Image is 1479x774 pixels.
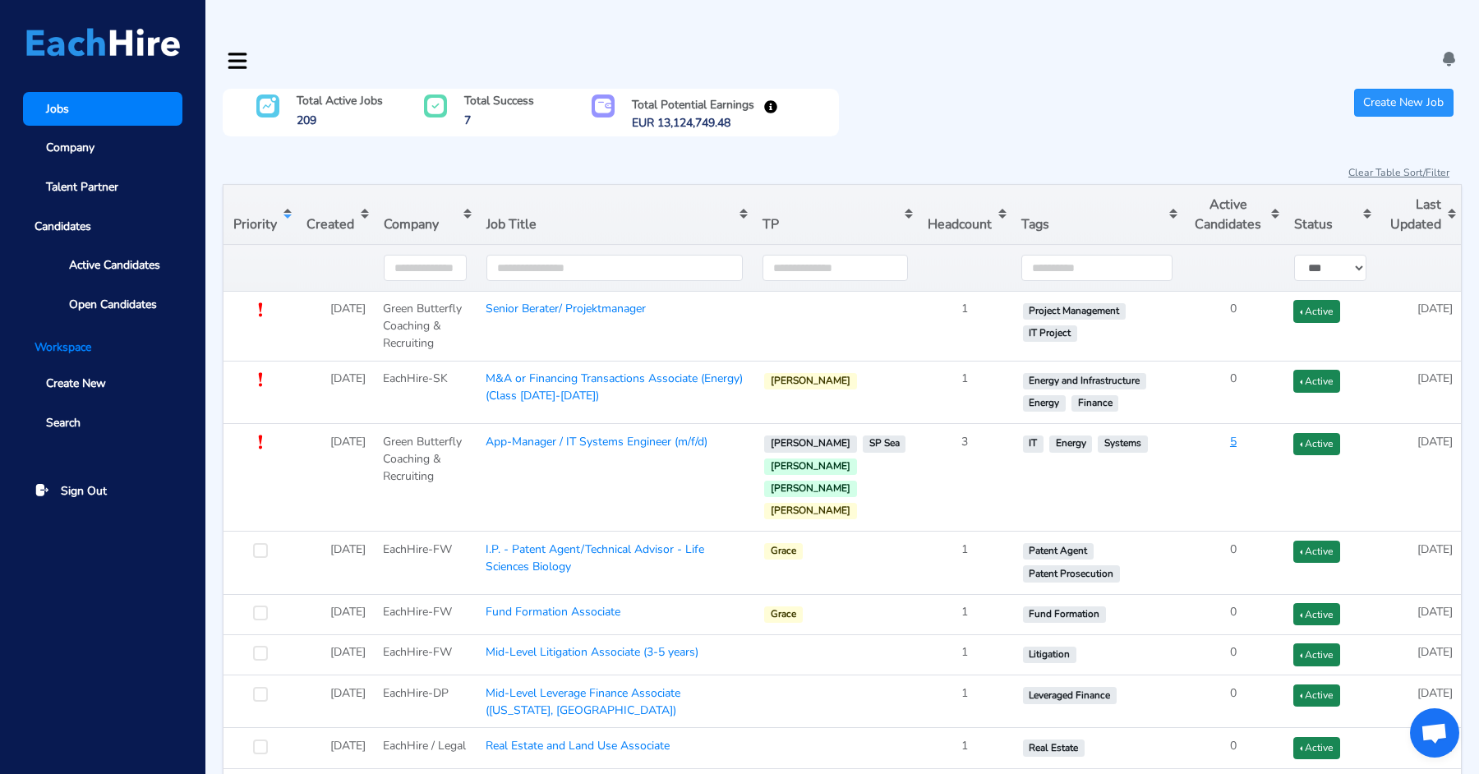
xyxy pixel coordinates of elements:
span: EachHire-FW [383,644,452,660]
span: [DATE] [330,644,366,660]
span: Open Candidates [69,296,157,313]
button: Active [1293,433,1340,455]
a: Fund Formation Associate [486,604,620,620]
span: Grace [764,606,802,623]
a: Senior Berater/ Projektmanager [486,301,646,316]
span: EachHire-FW [383,604,452,620]
span: Candidates [23,210,182,243]
button: Active [1293,370,1340,392]
span: 1 [961,301,968,316]
span: SP Sea [863,435,905,452]
a: Open Candidates [46,288,182,321]
span: [DATE] [1417,644,1453,660]
span: 1 [961,604,968,620]
span: Fund Formation [1023,606,1106,623]
span: EachHire-SK [383,371,448,386]
h6: 7 [464,114,553,128]
span: 1 [961,541,968,557]
img: Logo [26,28,180,57]
button: Active [1293,300,1340,322]
span: Grace [764,543,802,560]
span: [PERSON_NAME] [764,503,856,519]
button: Active [1293,737,1340,759]
span: [DATE] [1417,604,1453,620]
span: Energy [1023,395,1066,412]
span: 0 [1230,604,1237,620]
span: IT [1023,435,1044,452]
span: [DATE] [1417,541,1453,557]
a: Company [23,131,182,165]
a: 5 [1230,434,1237,449]
span: IT Project [1023,325,1077,342]
li: Workspace [23,339,182,356]
span: Jobs [46,100,69,117]
h6: Total Success [464,94,553,108]
span: 1 [961,371,968,386]
a: Real Estate and Land Use Associate [486,738,670,753]
span: Project Management [1023,303,1126,320]
span: [DATE] [1417,434,1453,449]
h6: EUR 13,124,749.48 [632,117,790,131]
span: EachHire / Legal [383,738,466,753]
button: Active [1293,684,1340,707]
span: Finance [1071,395,1118,412]
span: Create New [46,375,106,392]
span: Talent Partner [46,178,118,196]
span: EachHire-DP [383,685,449,701]
a: Search [23,406,182,440]
span: [PERSON_NAME] [764,435,856,452]
a: Talent Partner [23,170,182,204]
span: EachHire-FW [383,541,452,557]
button: Active [1293,541,1340,563]
span: 0 [1230,738,1237,753]
a: Active Candidates [46,248,182,282]
span: 1 [961,644,968,660]
a: M&A or Financing Transactions Associate (Energy) (Class [DATE]-[DATE]) [486,371,743,403]
a: Mid-Level Litigation Associate (3-5 years) [486,644,698,660]
span: Patent Agent [1023,543,1094,560]
a: Create New Job [1354,89,1454,117]
span: [DATE] [330,541,366,557]
a: Mid-Level Leverage Finance Associate ([US_STATE], [GEOGRAPHIC_DATA]) [486,685,680,718]
span: Company [46,139,94,156]
span: [DATE] [330,738,366,753]
span: Leveraged Finance [1023,687,1117,703]
a: Jobs [23,92,182,126]
h6: 209 [297,114,399,128]
span: Energy [1049,435,1092,452]
span: [DATE] [1417,301,1453,316]
span: Patent Prosecution [1023,565,1120,582]
button: Active [1293,603,1340,625]
span: Green Butterfly Coaching & Recruiting [383,301,462,351]
span: Green Butterfly Coaching & Recruiting [383,434,462,484]
a: I.P. - Patent Agent/Technical Advisor - Life Sciences Biology [486,541,704,574]
span: Sign Out [61,482,107,500]
span: [PERSON_NAME] [764,481,856,497]
button: Active [1293,643,1340,666]
u: Clear Table Sort/Filter [1348,166,1449,179]
span: [PERSON_NAME] [764,373,856,389]
a: Open chat [1410,708,1459,758]
span: 0 [1230,541,1237,557]
span: 0 [1230,685,1237,701]
span: Real Estate [1023,739,1085,756]
span: Litigation [1023,647,1076,663]
span: Search [46,414,81,431]
span: [DATE] [1417,371,1453,386]
h6: Total Active Jobs [297,94,399,108]
span: 1 [961,738,968,753]
span: [DATE] [1417,685,1453,701]
span: 3 [961,434,968,449]
span: [DATE] [330,434,366,449]
span: Active Candidates [69,256,160,274]
span: 1 [961,685,968,701]
span: [PERSON_NAME] [764,458,856,475]
span: [DATE] [330,685,366,701]
a: Create New [23,367,182,401]
span: [DATE] [330,301,366,316]
span: Energy and Infrastructure [1023,373,1146,389]
span: [DATE] [330,371,366,386]
span: 0 [1230,644,1237,660]
span: 0 [1230,371,1237,386]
